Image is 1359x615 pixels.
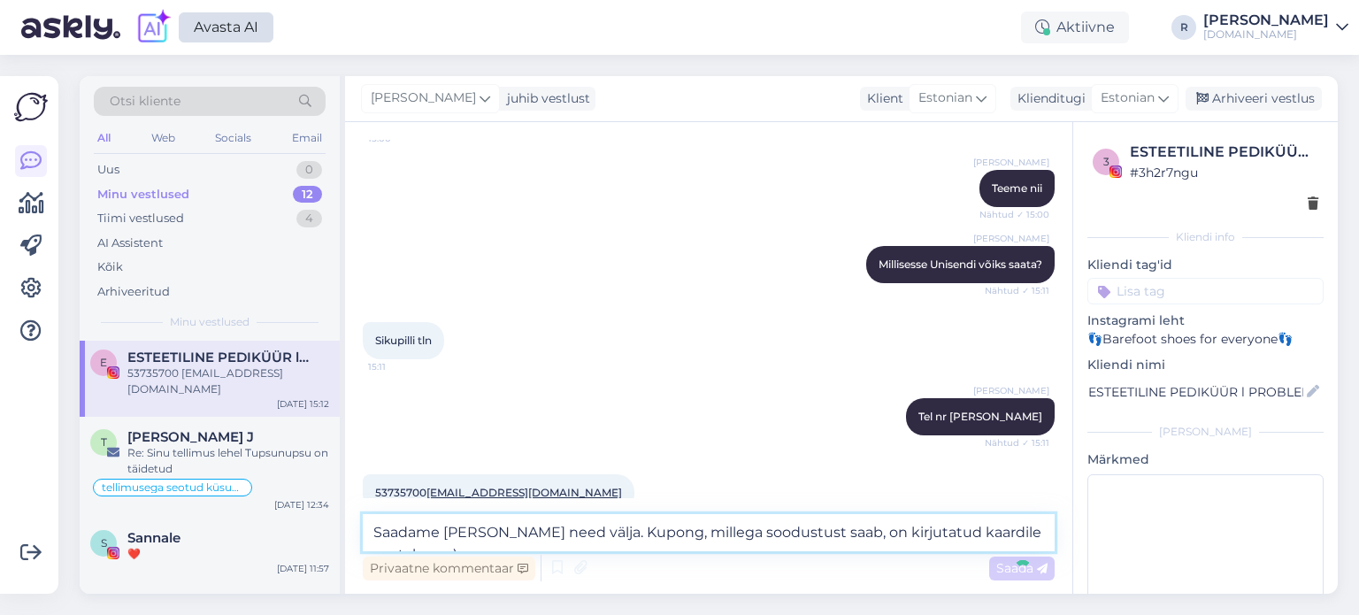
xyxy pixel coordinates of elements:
[1087,424,1324,440] div: [PERSON_NAME]
[375,486,622,499] span: 53735700
[1087,330,1324,349] p: 👣Barefoot shoes for everyone👣
[1087,278,1324,304] input: Lisa tag
[979,208,1049,221] span: Nähtud ✓ 15:00
[179,12,273,42] a: Avasta AI
[973,156,1049,169] span: [PERSON_NAME]
[1103,155,1109,168] span: 3
[101,536,107,550] span: S
[274,498,329,511] div: [DATE] 12:34
[127,365,329,397] div: 53735700 [EMAIL_ADDRESS][DOMAIN_NAME]
[293,186,322,204] div: 12
[1203,27,1329,42] div: [DOMAIN_NAME]
[1087,311,1324,330] p: Instagrami leht
[973,384,1049,397] span: [PERSON_NAME]
[1130,163,1318,182] div: # 3h2r7ngu
[1186,87,1322,111] div: Arhiveeri vestlus
[371,88,476,108] span: [PERSON_NAME]
[296,161,322,179] div: 0
[277,397,329,411] div: [DATE] 15:12
[97,258,123,276] div: Kõik
[170,314,250,330] span: Minu vestlused
[973,232,1049,245] span: [PERSON_NAME]
[288,127,326,150] div: Email
[148,127,179,150] div: Web
[918,410,1042,423] span: Tel nr [PERSON_NAME]
[918,88,972,108] span: Estonian
[127,429,254,445] span: Teele J
[500,89,590,108] div: juhib vestlust
[1087,356,1324,374] p: Kliendi nimi
[983,284,1049,297] span: Nähtud ✓ 15:11
[94,127,114,150] div: All
[97,210,184,227] div: Tiimi vestlused
[375,334,432,347] span: Sikupilli tln
[1087,229,1324,245] div: Kliendi info
[97,234,163,252] div: AI Assistent
[127,546,329,562] div: ❤️
[983,436,1049,450] span: Nähtud ✓ 15:11
[97,283,170,301] div: Arhiveeritud
[127,445,329,477] div: Re: Sinu tellimus lehel Tupsunupsu on täidetud
[277,562,329,575] div: [DATE] 11:57
[1130,142,1318,163] div: ESTEETILINE PEDIKÜÜR l PROBLEEMSED JALAD
[211,127,255,150] div: Socials
[14,90,48,124] img: Askly Logo
[426,486,622,499] a: [EMAIL_ADDRESS][DOMAIN_NAME]
[101,435,107,449] span: T
[100,356,107,369] span: E
[127,530,180,546] span: Sannale
[1203,13,1348,42] a: [PERSON_NAME][DOMAIN_NAME]
[127,350,311,365] span: ESTEETILINE PEDIKÜÜR l PROBLEEMSED JALAD
[879,258,1042,271] span: Millisesse Unisendi võiks saata?
[1087,450,1324,469] p: Märkmed
[102,482,243,493] span: tellimusega seotud küsumus
[134,9,172,46] img: explore-ai
[1203,13,1329,27] div: [PERSON_NAME]
[1010,89,1086,108] div: Klienditugi
[1171,15,1196,40] div: R
[97,186,189,204] div: Minu vestlused
[992,181,1042,195] span: Teeme nii
[368,360,434,373] span: 15:11
[1021,12,1129,43] div: Aktiivne
[97,161,119,179] div: Uus
[1101,88,1155,108] span: Estonian
[860,89,903,108] div: Klient
[296,210,322,227] div: 4
[110,92,180,111] span: Otsi kliente
[1088,382,1303,402] input: Lisa nimi
[1087,256,1324,274] p: Kliendi tag'id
